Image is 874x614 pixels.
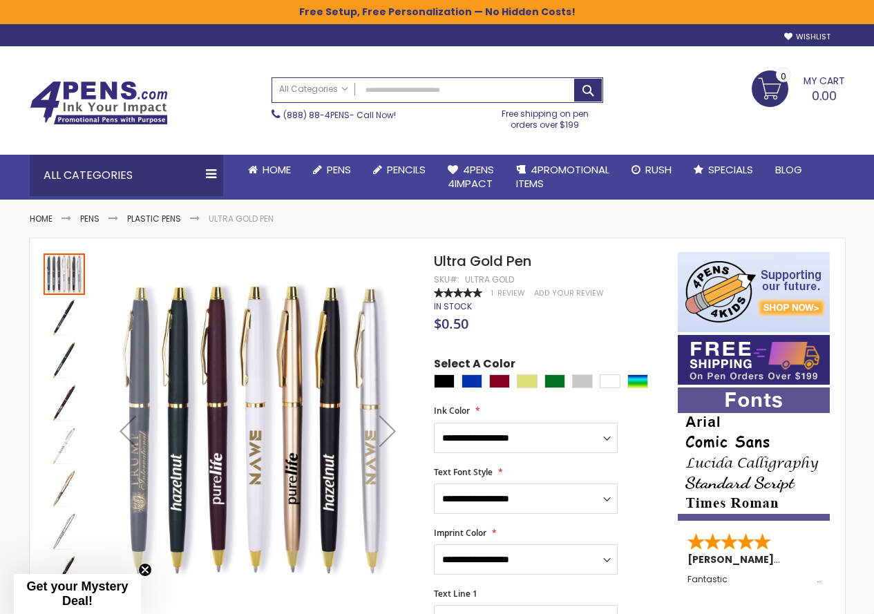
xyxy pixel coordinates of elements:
[781,70,786,83] span: 0
[678,335,830,385] img: Free shipping on orders over $199
[572,374,593,388] div: Silver
[517,374,538,388] div: Gold
[80,213,99,224] a: Pens
[683,155,764,185] a: Specials
[448,162,494,191] span: 4Pens 4impact
[100,271,416,587] img: Ultra Gold Pen
[487,103,603,131] div: Free shipping on pen orders over $199
[465,274,514,285] div: Ultra Gold
[434,274,459,285] strong: SKU
[14,574,141,614] div: Get your Mystery Deal!Close teaser
[497,288,525,298] span: Review
[44,468,85,509] img: Ultra Gold Pen
[387,162,426,177] span: Pencils
[544,374,565,388] div: Green
[434,314,468,333] span: $0.50
[138,563,152,577] button: Close teaser
[30,81,168,125] img: 4Pens Custom Pens and Promotional Products
[44,510,85,552] img: Ultra Gold Pen
[362,155,437,185] a: Pencils
[534,288,604,298] a: Add Your Review
[678,387,830,521] img: font-personalization-examples
[434,288,482,298] div: 100%
[272,78,355,101] a: All Categories
[505,155,620,200] a: 4PROMOTIONALITEMS
[44,425,85,466] img: Ultra Gold Pen
[489,374,510,388] div: Burgundy
[127,213,181,224] a: Plastic Pens
[44,552,85,595] div: Ultra Gold Pen
[100,252,155,611] div: Previous
[775,162,802,177] span: Blog
[44,553,85,595] img: Ultra Gold Pen
[44,466,86,509] div: Ultra Gold Pen
[687,553,779,566] span: [PERSON_NAME]
[327,162,351,177] span: Pens
[30,213,53,224] a: Home
[44,295,86,338] div: Ultra Gold Pen
[283,109,396,121] span: - Call Now!
[44,338,86,381] div: Ultra Gold Pen
[620,155,683,185] a: Rush
[44,296,85,338] img: Ultra Gold Pen
[764,155,813,185] a: Blog
[360,252,415,611] div: Next
[434,374,455,388] div: Black
[283,109,350,121] a: (888) 88-4PENS
[237,155,302,185] a: Home
[437,155,505,200] a: 4Pens4impact
[491,288,493,298] span: 1
[434,527,486,539] span: Imprint Color
[44,381,86,423] div: Ultra Gold Pen
[627,374,648,388] div: Assorted
[44,509,86,552] div: Ultra Gold Pen
[30,155,223,196] div: All Categories
[687,575,821,584] div: Fantastic
[209,213,274,224] li: Ultra Gold Pen
[491,288,527,298] a: 1 Review
[645,162,672,177] span: Rush
[752,70,845,105] a: 0.00 0
[434,405,470,416] span: Ink Color
[812,87,837,104] span: 0.00
[434,300,472,312] span: In stock
[44,252,86,295] div: Ultra Gold Pen
[678,252,830,332] img: 4pens 4 kids
[784,32,830,42] a: Wishlist
[263,162,291,177] span: Home
[279,84,348,95] span: All Categories
[434,251,531,271] span: Ultra Gold Pen
[26,579,128,608] span: Get your Mystery Deal!
[44,423,86,466] div: Ultra Gold Pen
[44,382,85,423] img: Ultra Gold Pen
[708,162,753,177] span: Specials
[302,155,362,185] a: Pens
[600,374,620,388] div: White
[434,301,472,312] div: Availability
[44,339,85,381] img: Ultra Gold Pen
[462,374,482,388] div: Blue
[434,466,493,478] span: Text Font Style
[434,588,477,599] span: Text Line 1
[434,356,515,375] span: Select A Color
[516,162,609,191] span: 4PROMOTIONAL ITEMS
